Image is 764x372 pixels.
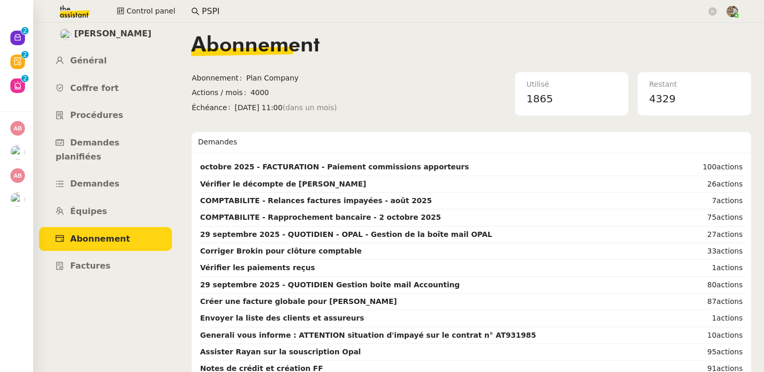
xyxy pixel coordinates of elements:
[70,234,130,244] span: Abonnement
[202,5,706,19] input: Rechercher
[701,176,745,193] td: 26
[717,163,743,171] span: actions
[200,230,492,238] strong: 29 septembre 2025 - QUOTIDIEN - OPAL - Gestion de la boîte mail OPAL
[23,51,27,60] p: 2
[10,121,25,136] img: svg
[526,78,617,90] div: Utilisé
[701,193,745,209] td: 7
[10,192,25,207] img: users%2FHIWaaSoTa5U8ssS5t403NQMyZZE3%2Favatar%2Fa4be050e-05fa-4f28-bbe7-e7e8e4788720
[39,172,172,196] a: Demandes
[701,227,745,243] td: 27
[200,314,364,322] strong: Envoyer la liste des clients et assureurs
[200,331,536,339] strong: Generali vous informe : ATTENTION situation d'impayé sur le contrat n° AT931985
[39,103,172,128] a: Procédures
[21,75,29,82] nz-badge-sup: 2
[200,263,315,272] strong: Vérifier les paiements reçus
[23,75,27,84] p: 2
[200,247,362,255] strong: Corriger Brokin pour clôture comptable
[200,297,397,305] strong: Créer une facture globale pour [PERSON_NAME]
[200,281,459,289] strong: 29 septembre 2025 - QUOTIDIEN Gestion boite mail Accounting
[717,230,743,238] span: actions
[70,179,120,189] span: Demandes
[10,168,25,183] img: svg
[649,78,740,90] div: Restant
[283,102,337,114] span: (dans un mois)
[251,87,457,99] span: 4000
[717,263,743,272] span: actions
[70,56,107,65] span: Général
[39,76,172,101] a: Coffre fort
[701,310,745,327] td: 1
[70,110,123,120] span: Procédures
[21,51,29,58] nz-badge-sup: 2
[701,159,745,176] td: 100
[727,6,738,17] img: 388bd129-7e3b-4cb1-84b4-92a3d763e9b7
[701,260,745,276] td: 1
[60,29,71,40] img: users%2Fa6PbEmLwvGXylUqKytRPpDpAx153%2Favatar%2Ffanny.png
[717,247,743,255] span: actions
[701,327,745,344] td: 10
[200,196,432,205] strong: COMPTABILITE - Relances factures impayées - août 2025
[111,4,181,19] button: Control panel
[39,49,172,73] a: Général
[246,72,457,84] span: Plan Company
[649,92,676,105] span: 4329
[701,277,745,294] td: 80
[23,27,27,36] p: 2
[39,200,172,224] a: Équipes
[200,213,441,221] strong: COMPTABILITE - Rapprochement bancaire - 2 octobre 2025
[70,206,107,216] span: Équipes
[717,196,743,205] span: actions
[56,138,120,162] span: Demandes planifiées
[717,348,743,356] span: actions
[701,243,745,260] td: 33
[526,92,553,105] span: 1865
[198,132,745,153] div: Demandes
[192,72,246,84] span: Abonnement
[191,35,320,56] span: Abonnement
[200,180,366,188] strong: Vérifier le décompte de [PERSON_NAME]
[717,331,743,339] span: actions
[70,83,119,93] span: Coffre fort
[200,348,361,356] strong: Assister Rayan sur la souscription Opal
[39,131,172,169] a: Demandes planifiées
[70,261,111,271] span: Factures
[701,209,745,226] td: 75
[10,145,25,160] img: users%2FHIWaaSoTa5U8ssS5t403NQMyZZE3%2Favatar%2Fa4be050e-05fa-4f28-bbe7-e7e8e4788720
[717,297,743,305] span: actions
[74,27,152,41] span: [PERSON_NAME]
[701,344,745,361] td: 95
[39,227,172,251] a: Abonnement
[192,102,235,114] span: Échéance
[126,5,175,17] span: Control panel
[717,314,743,322] span: actions
[717,213,743,221] span: actions
[21,27,29,34] nz-badge-sup: 2
[192,87,251,99] span: Actions / mois
[717,180,743,188] span: actions
[200,163,469,171] strong: octobre 2025 - FACTURATION - Paiement commissions apporteurs
[701,294,745,310] td: 87
[717,281,743,289] span: actions
[235,102,457,114] span: [DATE] 11:00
